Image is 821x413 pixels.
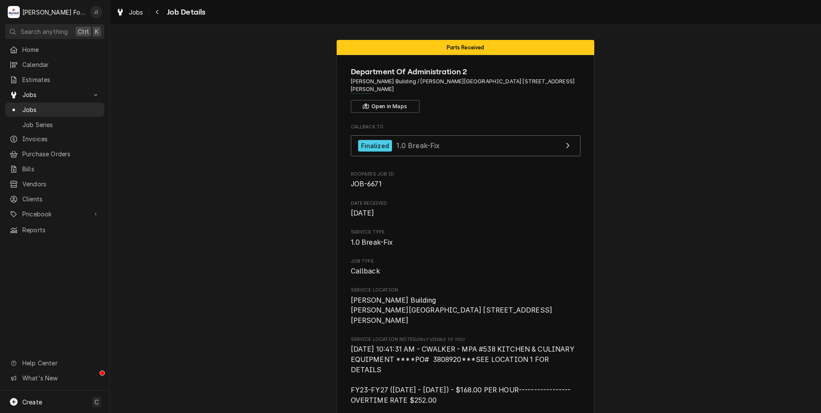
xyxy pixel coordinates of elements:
[351,209,374,217] span: [DATE]
[447,45,484,50] span: Parts Received
[351,200,581,207] span: Date Received
[351,287,581,325] div: Service Location
[358,140,392,152] div: Finalized
[351,287,581,294] span: Service Location
[351,237,581,248] span: Service Type
[351,208,581,219] span: Date Received
[5,58,104,72] a: Calendar
[22,120,100,129] span: Job Series
[22,210,87,219] span: Pricebook
[5,207,104,221] a: Go to Pricebook
[22,75,100,84] span: Estimates
[351,336,581,343] span: Service Location Notes
[5,88,104,102] a: Go to Jobs
[22,179,100,188] span: Vendors
[22,194,100,203] span: Clients
[22,90,87,99] span: Jobs
[351,295,581,326] span: Service Location
[90,6,102,18] div: J(
[5,118,104,132] a: Job Series
[22,60,100,69] span: Calendar
[5,73,104,87] a: Estimates
[5,356,104,370] a: Go to Help Center
[351,180,382,188] span: JOB-6671
[22,149,100,158] span: Purchase Orders
[8,6,20,18] div: M
[151,5,164,19] button: Navigate back
[351,78,581,94] span: Address
[351,267,380,275] span: Callback
[8,6,20,18] div: Marshall Food Equipment Service's Avatar
[22,398,42,406] span: Create
[22,105,100,114] span: Jobs
[22,134,100,143] span: Invoices
[351,266,581,276] span: Job Type
[351,200,581,219] div: Date Received
[5,43,104,57] a: Home
[5,162,104,176] a: Bills
[22,8,85,17] div: [PERSON_NAME] Food Equipment Service
[351,66,581,113] div: Client Information
[351,66,581,78] span: Name
[351,258,581,265] span: Job Type
[351,124,581,161] div: Callback To
[351,179,581,189] span: Roopairs Job ID
[351,296,553,325] span: [PERSON_NAME] Building [PERSON_NAME][GEOGRAPHIC_DATA] [STREET_ADDRESS][PERSON_NAME]
[5,132,104,146] a: Invoices
[351,171,581,178] span: Roopairs Job ID
[351,100,420,113] button: Open in Maps
[22,374,99,383] span: What's New
[22,164,100,173] span: Bills
[351,258,581,276] div: Job Type
[5,192,104,206] a: Clients
[129,8,143,17] span: Jobs
[5,177,104,191] a: Vendors
[351,124,581,131] span: Callback To
[351,238,393,246] span: 1.0 Break-Fix
[351,229,581,236] span: Service Type
[337,40,594,55] div: Status
[5,24,104,39] button: Search anythingCtrlK
[90,6,102,18] div: Jeff Debigare (109)'s Avatar
[416,337,465,342] span: (Only Visible to You)
[164,6,206,18] span: Job Details
[21,27,68,36] span: Search anything
[351,135,581,156] a: View Job
[22,45,100,54] span: Home
[22,358,99,367] span: Help Center
[22,225,100,234] span: Reports
[5,223,104,237] a: Reports
[396,141,440,150] span: 1.0 Break-Fix
[78,27,89,36] span: Ctrl
[5,147,104,161] a: Purchase Orders
[113,5,147,19] a: Jobs
[5,103,104,117] a: Jobs
[95,27,99,36] span: K
[351,171,581,189] div: Roopairs Job ID
[351,229,581,247] div: Service Type
[5,371,104,385] a: Go to What's New
[94,398,99,407] span: C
